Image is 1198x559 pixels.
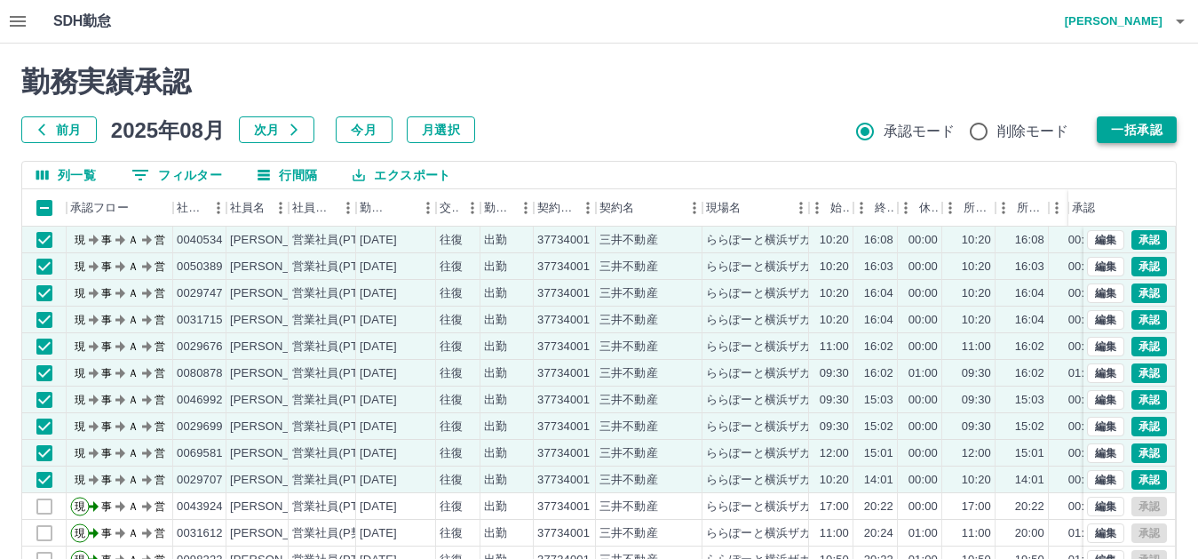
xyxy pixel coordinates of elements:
[706,189,741,227] div: 現場名
[177,472,223,489] div: 0029707
[407,116,475,143] button: 月選択
[820,472,849,489] div: 10:20
[537,312,590,329] div: 37734001
[128,420,139,433] text: Ａ
[1068,339,1098,355] div: 00:00
[70,189,129,227] div: 承認フロー
[537,445,590,462] div: 37734001
[864,259,893,276] div: 16:03
[101,367,112,379] text: 事
[864,472,893,489] div: 14:01
[537,339,590,355] div: 37734001
[230,259,327,276] div: [PERSON_NAME]
[440,312,463,329] div: 往復
[820,365,849,382] div: 09:30
[908,232,938,249] div: 00:00
[440,189,459,227] div: 交通費
[292,472,385,489] div: 営業社員(PT契約)
[101,287,112,299] text: 事
[101,260,112,273] text: 事
[128,234,139,246] text: Ａ
[177,392,223,409] div: 0046992
[942,189,996,227] div: 所定開始
[155,500,165,513] text: 営
[537,285,590,302] div: 37734001
[1015,419,1044,435] div: 15:02
[820,445,849,462] div: 12:00
[853,189,898,227] div: 終業
[480,189,534,227] div: 勤務区分
[788,195,814,221] button: メニュー
[1131,470,1167,490] button: 承認
[537,499,590,515] div: 37734001
[75,260,85,273] text: 現
[177,365,223,382] div: 0080878
[884,121,956,142] span: 承認モード
[1131,337,1167,356] button: 承認
[484,365,507,382] div: 出勤
[599,189,634,227] div: 契約名
[575,195,601,221] button: メニュー
[962,259,991,276] div: 10:20
[292,232,385,249] div: 営業社員(PT契約)
[908,419,938,435] div: 00:00
[292,189,335,227] div: 社員区分
[111,116,225,143] h5: 2025年08月
[599,312,658,329] div: 三井不動産
[338,162,464,188] button: エクスポート
[820,285,849,302] div: 10:20
[1087,497,1124,516] button: 編集
[962,392,991,409] div: 09:30
[292,259,385,276] div: 営業社員(PT契約)
[599,392,658,409] div: 三井不動産
[962,472,991,489] div: 10:20
[292,445,385,462] div: 営業社員(PT契約)
[997,121,1069,142] span: 削除モード
[1015,392,1044,409] div: 15:03
[177,312,223,329] div: 0031715
[1097,116,1177,143] button: 一括承認
[177,445,223,462] div: 0069581
[75,234,85,246] text: 現
[962,499,991,515] div: 17:00
[101,500,112,513] text: 事
[177,259,223,276] div: 0050389
[101,234,112,246] text: 事
[1015,312,1044,329] div: 16:04
[101,314,112,326] text: 事
[292,392,385,409] div: 営業社員(PT契約)
[177,339,223,355] div: 0029676
[599,499,658,515] div: 三井不動産
[706,445,974,462] div: ららぽーと横浜ザガーデンレストランフォーシュン
[962,285,991,302] div: 10:20
[335,195,361,221] button: メニュー
[75,447,85,459] text: 現
[155,287,165,299] text: 営
[230,312,327,329] div: [PERSON_NAME]
[230,419,327,435] div: [PERSON_NAME]
[537,472,590,489] div: 37734001
[864,232,893,249] div: 16:08
[155,314,165,326] text: 営
[1015,285,1044,302] div: 16:04
[706,365,974,382] div: ららぽーと横浜ザガーデンレストランフォーシュン
[875,189,894,227] div: 終業
[177,499,223,515] div: 0043924
[537,189,575,227] div: 契約コード
[230,392,327,409] div: [PERSON_NAME]
[537,365,590,382] div: 37734001
[537,525,590,542] div: 37734001
[75,287,85,299] text: 現
[230,339,327,355] div: [PERSON_NAME]
[820,419,849,435] div: 09:30
[830,189,850,227] div: 始業
[484,312,507,329] div: 出勤
[484,419,507,435] div: 出勤
[537,419,590,435] div: 37734001
[809,189,853,227] div: 始業
[128,500,139,513] text: Ａ
[360,472,397,489] div: [DATE]
[292,525,378,542] div: 営業社員(P契約)
[484,445,507,462] div: 出勤
[67,189,173,227] div: 承認フロー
